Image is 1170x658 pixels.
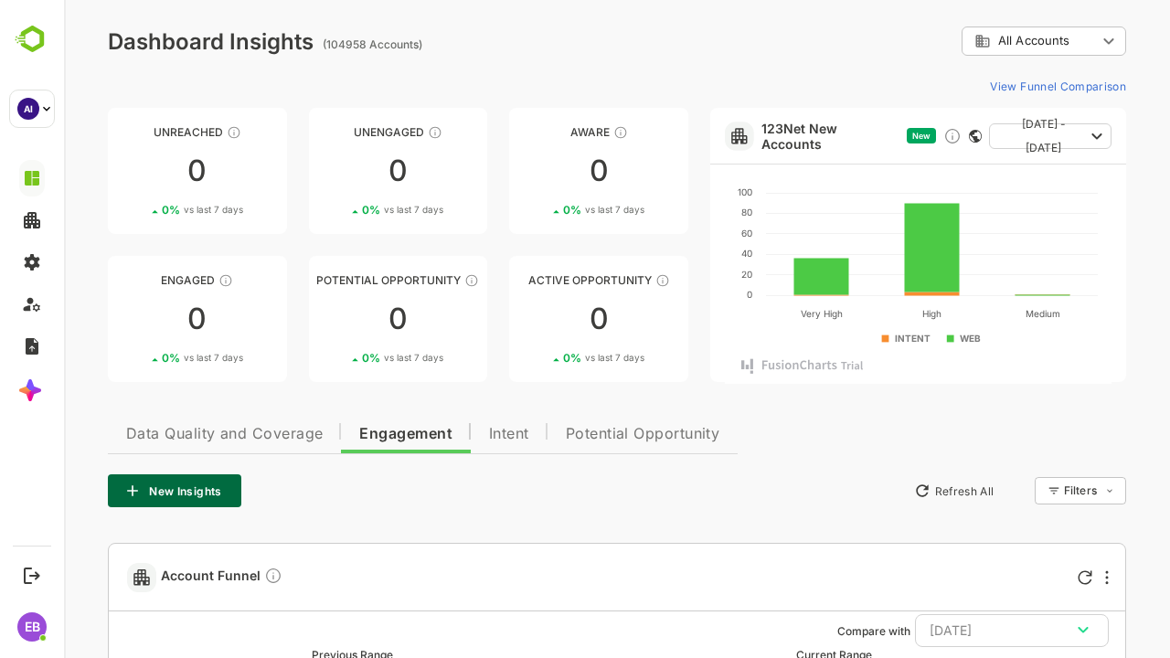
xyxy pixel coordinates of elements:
[400,273,415,288] div: These accounts are MQAs and can be passed on to Inside Sales
[858,308,877,320] text: High
[245,304,424,334] div: 0
[320,351,379,365] span: vs last 7 days
[445,256,624,382] a: Active OpportunityThese accounts have open opportunities which might be at any of the Sales Stage...
[445,273,624,287] div: Active Opportunity
[683,289,688,300] text: 0
[97,567,218,588] span: Account Funnel
[851,614,1045,647] button: [DATE]
[934,34,1005,48] span: All Accounts
[499,351,580,365] div: 0 %
[521,203,580,217] span: vs last 7 days
[17,98,39,120] div: AI
[245,108,424,234] a: UnengagedThese accounts have not shown enough engagement and need nurturing00%vs last 7 days
[44,474,177,507] button: New Insights
[961,308,995,319] text: Medium
[674,186,688,197] text: 100
[163,125,177,140] div: These accounts have not been engaged with for a defined time period
[677,207,688,218] text: 80
[245,156,424,186] div: 0
[910,33,1033,49] div: All Accounts
[842,476,938,505] button: Refresh All
[44,125,223,139] div: Unreached
[499,203,580,217] div: 0 %
[1000,483,1033,497] div: Filters
[9,22,56,57] img: BambooboxLogoMark.f1c84d78b4c51b1a7b5f700c9845e183.svg
[549,125,564,140] div: These accounts have just entered the buying cycle and need further nurturing
[919,71,1062,101] button: View Funnel Comparison
[677,228,688,239] text: 60
[200,567,218,588] div: Compare Funnel to any previous dates, and click on any plot in the current funnel to view the det...
[866,619,1030,642] div: [DATE]
[298,351,379,365] div: 0 %
[120,203,179,217] span: vs last 7 days
[98,203,179,217] div: 0 %
[1041,570,1045,585] div: More
[925,123,1048,149] button: [DATE] - [DATE]
[677,269,688,280] text: 20
[677,248,688,259] text: 40
[591,273,606,288] div: These accounts have open opportunities which might be at any of the Sales Stages
[697,121,835,152] a: 123Net New Accounts
[44,273,223,287] div: Engaged
[154,273,169,288] div: These accounts are warm, further nurturing would qualify them to MQAs
[445,108,624,234] a: AwareThese accounts have just entered the buying cycle and need further nurturing00%vs last 7 days
[245,273,424,287] div: Potential Opportunity
[879,127,898,145] div: Discover new ICP-fit accounts showing engagement — via intent surges, anonymous website visits, L...
[44,156,223,186] div: 0
[259,37,364,51] ag: (104958 Accounts)
[445,304,624,334] div: 0
[17,612,47,642] div: EB
[521,351,580,365] span: vs last 7 days
[998,474,1062,507] div: Filters
[19,563,44,588] button: Logout
[245,125,424,139] div: Unengaged
[44,256,223,382] a: EngagedThese accounts are warm, further nurturing would qualify them to MQAs00%vs last 7 days
[295,427,388,441] span: Engagement
[898,24,1062,59] div: All Accounts
[44,108,223,234] a: UnreachedThese accounts have not been engaged with for a defined time period00%vs last 7 days
[940,112,1020,160] span: [DATE] - [DATE]
[98,351,179,365] div: 0 %
[298,203,379,217] div: 0 %
[44,304,223,334] div: 0
[773,624,846,638] ag: Compare with
[502,427,656,441] span: Potential Opportunity
[425,427,465,441] span: Intent
[445,156,624,186] div: 0
[245,256,424,382] a: Potential OpportunityThese accounts are MQAs and can be passed on to Inside Sales00%vs last 7 days
[320,203,379,217] span: vs last 7 days
[1014,570,1028,585] div: Refresh
[736,308,778,320] text: Very High
[44,28,250,55] div: Dashboard Insights
[848,131,867,141] span: New
[364,125,378,140] div: These accounts have not shown enough engagement and need nurturing
[445,125,624,139] div: Aware
[62,427,259,441] span: Data Quality and Coverage
[905,130,918,143] div: This card does not support filter and segments
[120,351,179,365] span: vs last 7 days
